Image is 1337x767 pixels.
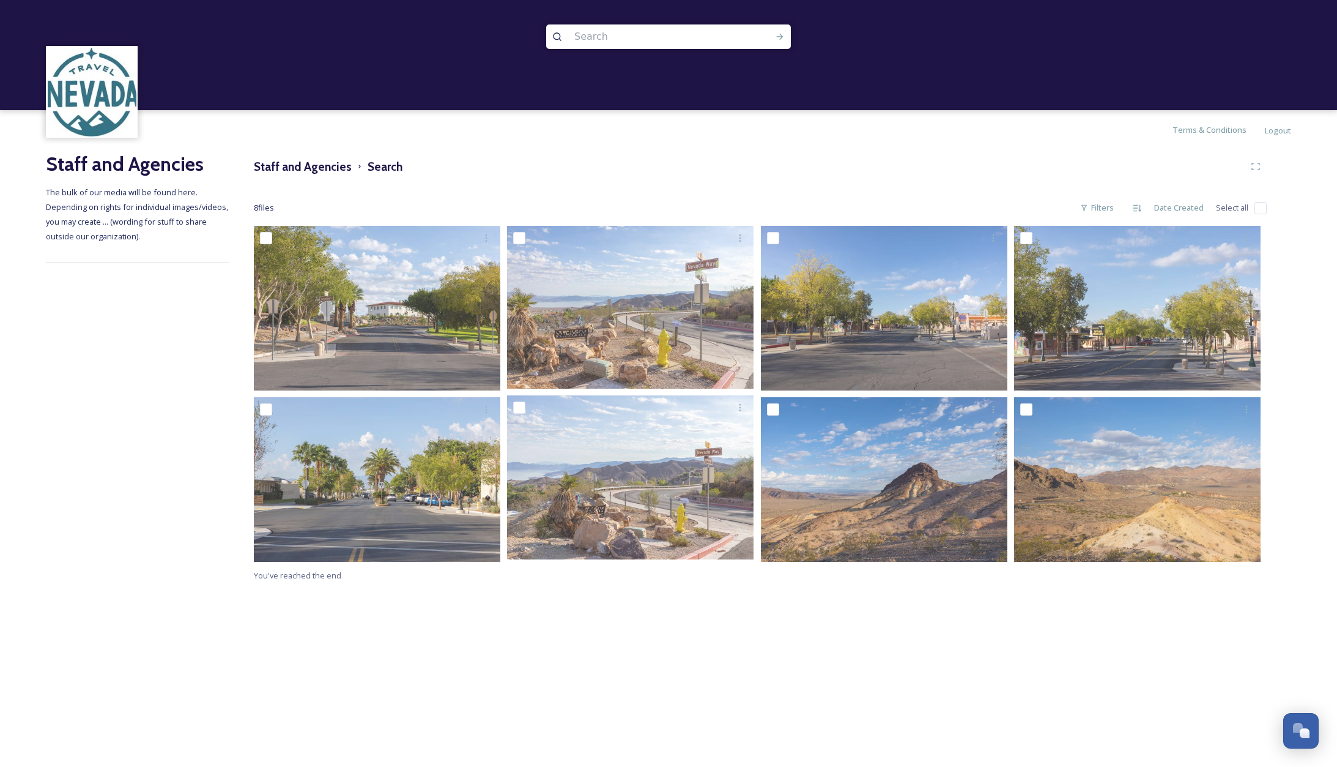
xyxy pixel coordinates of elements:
[1148,196,1210,220] div: Date Created
[368,158,402,176] h3: Search
[46,187,230,242] span: The bulk of our media will be found here. Depending on rights for individual images/videos, you m...
[1265,125,1291,136] span: Logout
[761,226,1007,391] img: Nevada Way, Boulder City - Historic District (3).jpg
[254,158,352,176] h3: Staff and Agencies
[1074,196,1120,220] div: Filters
[1283,713,1319,749] button: Open Chat
[761,397,1007,562] img: Boulder City outskirts (1).jpg
[507,395,754,560] img: Nevada Way, Boulder City - Historic District.jpg
[254,202,274,214] span: 8 file s
[1172,124,1246,135] span: Terms & Conditions
[1014,226,1261,391] img: Nevada Way, Boulder City - Historic District (2).jpg
[1216,202,1248,214] span: Select all
[46,149,229,179] h2: Staff and Agencies
[507,226,754,388] img: Nevada Way, Boulder City - Historic District (4).jpg
[1172,122,1265,137] a: Terms & Conditions
[568,23,736,50] input: Search
[254,226,500,391] img: Nevada Way, Boulder City - Historic District (5).jpg
[1014,397,1261,562] img: Boulder City outskirts.jpg
[254,570,341,581] span: You've reached the end
[254,397,500,562] img: Nevada Way, Boulder City - Historic District (1).jpg
[48,48,136,137] img: download.jpeg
